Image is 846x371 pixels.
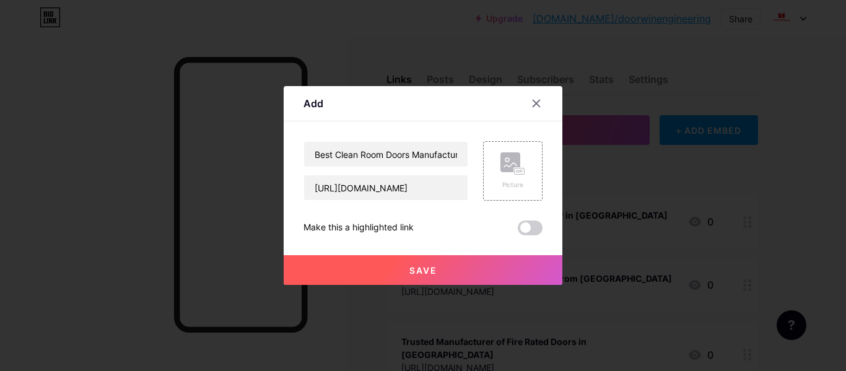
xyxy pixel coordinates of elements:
input: Title [304,142,468,167]
input: URL [304,175,468,200]
div: Make this a highlighted link [303,220,414,235]
span: Save [409,265,437,276]
div: Picture [500,180,525,190]
button: Save [284,255,562,285]
div: Add [303,96,323,111]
